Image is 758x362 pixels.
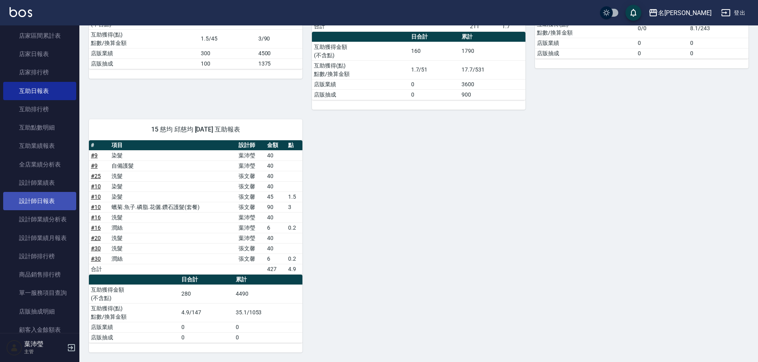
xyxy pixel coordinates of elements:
[110,202,237,212] td: 蠟菊.魚子.磷脂.花儷.鑽石護髮(套餐)
[98,126,293,134] span: 15 慈均 邱慈均 [DATE] 互助報表
[199,58,256,69] td: 100
[3,284,76,302] a: 單一服務項目查詢
[3,210,76,228] a: 設計師業績分析表
[237,181,265,192] td: 張文馨
[237,254,265,264] td: 張文馨
[237,223,265,233] td: 葉沛瑩
[91,256,101,262] a: #30
[89,275,302,343] table: a dense table
[265,161,286,171] td: 40
[110,254,237,264] td: 潤絲
[265,223,286,233] td: 6
[89,264,110,274] td: 合計
[234,332,302,343] td: 0
[91,163,98,169] a: #9
[110,171,237,181] td: 洗髮
[3,63,76,81] a: 店家排行榜
[286,202,302,212] td: 3
[3,321,76,339] a: 顧客入金餘額表
[688,48,748,58] td: 0
[110,161,237,171] td: 自備護髮
[256,29,302,48] td: 3/90
[256,58,302,69] td: 1375
[89,48,199,58] td: 店販業績
[91,225,101,231] a: #16
[688,38,748,48] td: 0
[718,6,748,20] button: 登出
[265,140,286,151] th: 金額
[688,19,748,38] td: 8.1/243
[265,171,286,181] td: 40
[89,1,302,69] table: a dense table
[468,21,500,31] td: 211
[24,340,65,348] h5: 葉沛瑩
[3,265,76,284] a: 商品銷售排行榜
[179,275,234,285] th: 日合計
[3,45,76,63] a: 店家日報表
[110,181,237,192] td: 染髮
[312,42,409,60] td: 互助獲得金額 (不含點)
[91,173,101,179] a: #25
[636,38,688,48] td: 0
[265,254,286,264] td: 6
[91,183,101,190] a: #10
[3,247,76,265] a: 設計師排行榜
[234,285,302,303] td: 4490
[312,32,525,100] table: a dense table
[256,48,302,58] td: 4500
[234,303,302,322] td: 35.1/1053
[286,254,302,264] td: 0.2
[110,233,237,243] td: 洗髮
[91,235,101,241] a: #20
[91,204,101,210] a: #10
[409,89,460,100] td: 0
[3,118,76,137] a: 互助點數明細
[265,264,286,274] td: 427
[535,38,636,48] td: 店販業績
[535,19,636,38] td: 互助獲得(點) 點數/換算金額
[89,29,199,48] td: 互助獲得(點) 點數/換算金額
[286,140,302,151] th: 點
[110,212,237,223] td: 洗髮
[286,192,302,202] td: 1.5
[312,89,409,100] td: 店販抽成
[3,155,76,174] a: 全店業績分析表
[265,243,286,254] td: 40
[409,42,460,60] td: 160
[265,233,286,243] td: 40
[237,243,265,254] td: 張文馨
[409,79,460,89] td: 0
[645,5,715,21] button: 名[PERSON_NAME]
[636,48,688,58] td: 0
[286,264,302,274] td: 4.9
[234,275,302,285] th: 累計
[265,202,286,212] td: 90
[3,100,76,118] a: 互助排行榜
[636,19,688,38] td: 0/0
[89,140,302,275] table: a dense table
[265,192,286,202] td: 45
[89,303,179,322] td: 互助獲得(點) 點數/換算金額
[312,79,409,89] td: 店販業績
[24,348,65,355] p: 主管
[460,32,525,42] th: 累計
[237,192,265,202] td: 張文馨
[237,150,265,161] td: 葉沛瑩
[89,332,179,343] td: 店販抽成
[110,140,237,151] th: 項目
[3,302,76,321] a: 店販抽成明細
[237,140,265,151] th: 設計師
[265,212,286,223] td: 40
[89,285,179,303] td: 互助獲得金額 (不含點)
[286,223,302,233] td: 0.2
[89,140,110,151] th: #
[460,79,525,89] td: 3600
[199,48,256,58] td: 300
[91,214,101,221] a: #16
[460,89,525,100] td: 900
[312,60,409,79] td: 互助獲得(點) 點數/換算金額
[89,322,179,332] td: 店販業績
[199,29,256,48] td: 1.5/45
[3,229,76,247] a: 設計師業績月報表
[10,7,32,17] img: Logo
